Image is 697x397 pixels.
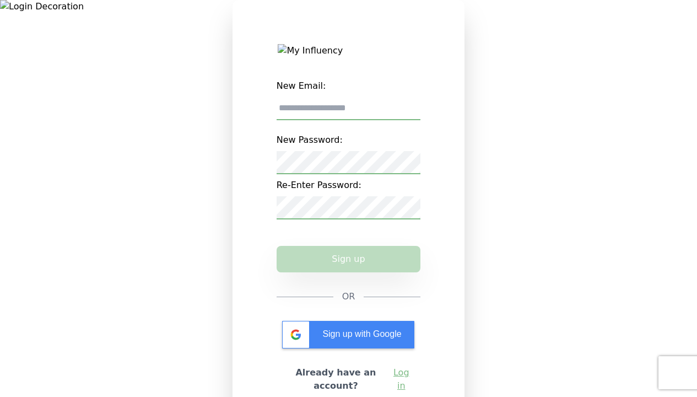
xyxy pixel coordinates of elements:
label: New Password: [277,129,421,151]
a: Log in [391,366,412,393]
button: Sign up [277,246,421,272]
div: Sign up with Google [282,321,414,348]
span: Sign up with Google [322,329,401,339]
span: OR [342,290,355,303]
img: My Influency [278,44,419,57]
label: Re-Enter Password: [277,174,421,196]
label: New Email: [277,75,421,97]
h2: Already have an account? [285,366,387,393]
